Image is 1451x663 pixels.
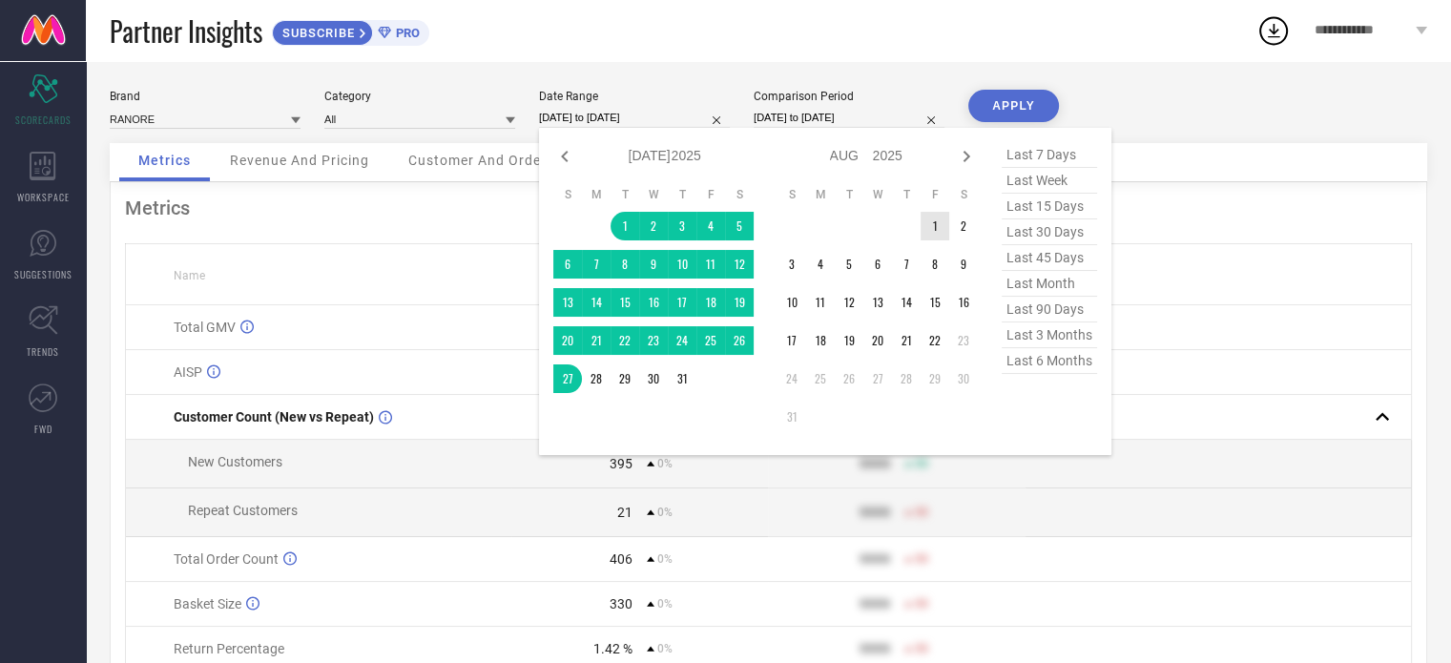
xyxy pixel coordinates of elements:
[949,212,978,240] td: Sat Aug 02 2025
[611,288,639,317] td: Tue Jul 15 2025
[174,551,279,567] span: Total Order Count
[657,642,673,655] span: 0%
[657,506,673,519] span: 0%
[835,326,863,355] td: Tue Aug 19 2025
[553,288,582,317] td: Sun Jul 13 2025
[272,15,429,46] a: SUBSCRIBEPRO
[892,187,921,202] th: Thursday
[639,364,668,393] td: Wed Jul 30 2025
[657,597,673,611] span: 0%
[539,90,730,103] div: Date Range
[639,326,668,355] td: Wed Jul 23 2025
[725,212,754,240] td: Sat Jul 05 2025
[915,552,928,566] span: 50
[835,364,863,393] td: Tue Aug 26 2025
[1002,194,1097,219] span: last 15 days
[835,187,863,202] th: Tuesday
[863,250,892,279] td: Wed Aug 06 2025
[1002,168,1097,194] span: last week
[110,90,301,103] div: Brand
[593,641,632,656] div: 1.42 %
[696,288,725,317] td: Fri Jul 18 2025
[863,364,892,393] td: Wed Aug 27 2025
[611,326,639,355] td: Tue Jul 22 2025
[892,250,921,279] td: Thu Aug 07 2025
[777,288,806,317] td: Sun Aug 10 2025
[949,250,978,279] td: Sat Aug 09 2025
[34,422,52,436] span: FWD
[863,187,892,202] th: Wednesday
[1002,245,1097,271] span: last 45 days
[188,503,298,518] span: Repeat Customers
[777,326,806,355] td: Sun Aug 17 2025
[582,187,611,202] th: Monday
[391,26,420,40] span: PRO
[174,269,205,282] span: Name
[921,364,949,393] td: Fri Aug 29 2025
[921,212,949,240] td: Fri Aug 01 2025
[17,190,70,204] span: WORKSPACE
[777,364,806,393] td: Sun Aug 24 2025
[860,641,890,656] div: 9999
[696,212,725,240] td: Fri Jul 04 2025
[754,108,944,128] input: Select comparison period
[1002,271,1097,297] span: last month
[777,250,806,279] td: Sun Aug 03 2025
[408,153,554,168] span: Customer And Orders
[553,187,582,202] th: Sunday
[15,113,72,127] span: SCORECARDS
[725,187,754,202] th: Saturday
[611,212,639,240] td: Tue Jul 01 2025
[174,596,241,611] span: Basket Size
[860,456,890,471] div: 9999
[915,457,928,470] span: 50
[174,409,374,425] span: Customer Count (New vs Repeat)
[860,505,890,520] div: 9999
[657,552,673,566] span: 0%
[138,153,191,168] span: Metrics
[553,250,582,279] td: Sun Jul 06 2025
[14,267,73,281] span: SUGGESTIONS
[1002,219,1097,245] span: last 30 days
[860,596,890,611] div: 9999
[582,326,611,355] td: Mon Jul 21 2025
[668,187,696,202] th: Thursday
[754,90,944,103] div: Comparison Period
[949,364,978,393] td: Sat Aug 30 2025
[273,26,360,40] span: SUBSCRIBE
[230,153,369,168] span: Revenue And Pricing
[835,288,863,317] td: Tue Aug 12 2025
[553,364,582,393] td: Sun Jul 27 2025
[610,596,632,611] div: 330
[188,454,282,469] span: New Customers
[639,288,668,317] td: Wed Jul 16 2025
[696,187,725,202] th: Friday
[863,288,892,317] td: Wed Aug 13 2025
[949,187,978,202] th: Saturday
[668,288,696,317] td: Thu Jul 17 2025
[915,506,928,519] span: 50
[696,326,725,355] td: Fri Jul 25 2025
[725,326,754,355] td: Sat Jul 26 2025
[806,250,835,279] td: Mon Aug 04 2025
[955,145,978,168] div: Next month
[610,456,632,471] div: 395
[892,364,921,393] td: Thu Aug 28 2025
[725,288,754,317] td: Sat Jul 19 2025
[806,288,835,317] td: Mon Aug 11 2025
[610,551,632,567] div: 406
[949,288,978,317] td: Sat Aug 16 2025
[174,364,202,380] span: AISP
[639,250,668,279] td: Wed Jul 09 2025
[968,90,1059,122] button: APPLY
[915,597,928,611] span: 50
[1002,322,1097,348] span: last 3 months
[696,250,725,279] td: Fri Jul 11 2025
[725,250,754,279] td: Sat Jul 12 2025
[921,250,949,279] td: Fri Aug 08 2025
[1002,142,1097,168] span: last 7 days
[668,212,696,240] td: Thu Jul 03 2025
[639,187,668,202] th: Wednesday
[617,505,632,520] div: 21
[835,250,863,279] td: Tue Aug 05 2025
